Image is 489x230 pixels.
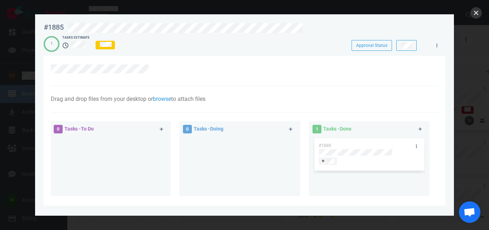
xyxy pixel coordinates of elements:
a: Chat abierto [459,201,480,223]
a: browse [153,96,171,102]
span: Tasks - To Do [64,126,94,132]
button: Approval Status [352,40,392,51]
span: 0 [183,125,192,133]
span: 1 [313,125,321,133]
button: close [470,7,482,19]
span: 0 [54,125,63,133]
span: Tasks - Doing [194,126,223,132]
span: Drag and drop files from your desktop or [51,96,153,102]
div: 1 [50,41,53,47]
span: to attach files [171,96,205,102]
div: Tasks Estimate [62,35,92,40]
div: #1885 [44,23,64,32]
span: #1888 [319,143,331,148]
span: Tasks - Done [323,126,352,132]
